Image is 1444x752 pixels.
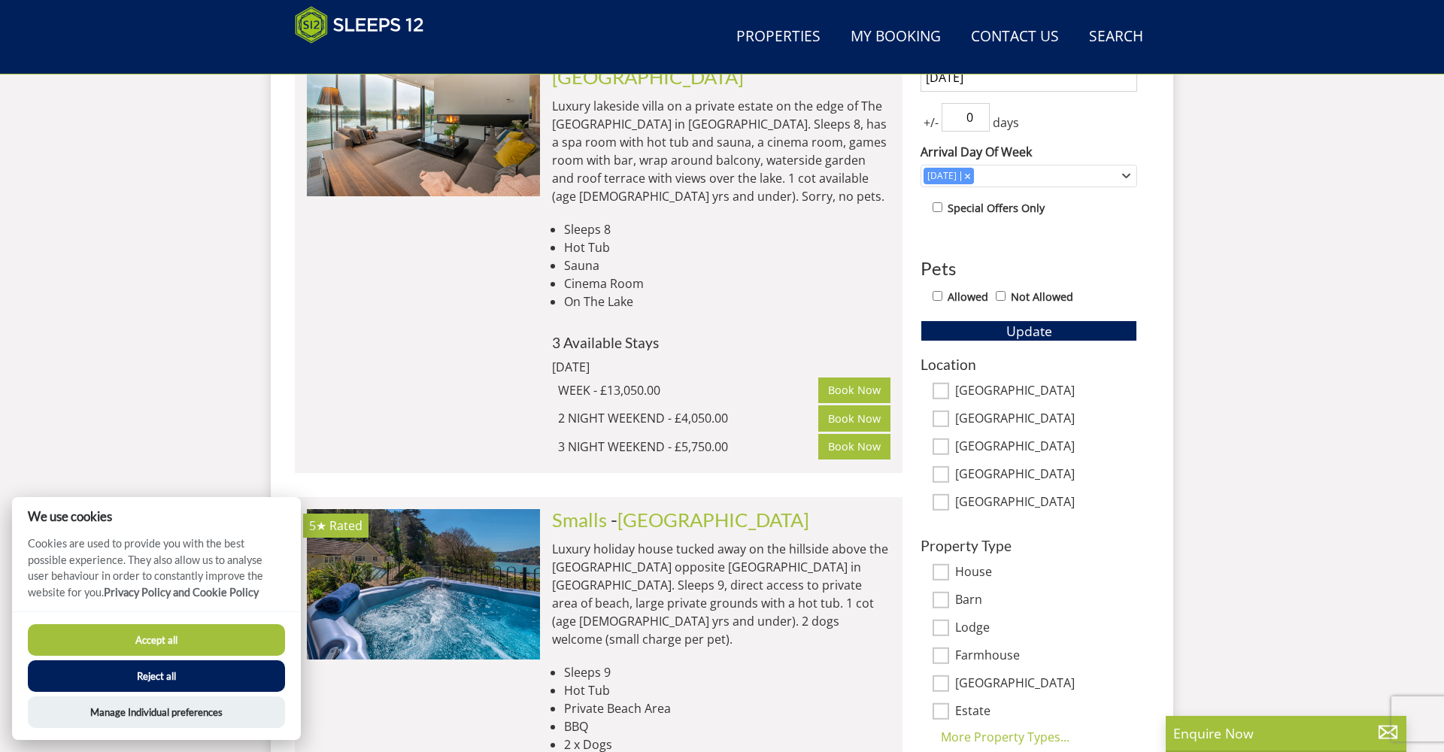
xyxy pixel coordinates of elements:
label: [GEOGRAPHIC_DATA] [955,495,1137,511]
img: smalls-salcombe-beach-accomodation-holiday-home-stays-9.original.jpg [307,509,540,660]
span: Update [1006,322,1052,340]
div: Combobox [921,165,1137,187]
label: Estate [955,704,1137,720]
a: Book Now [818,405,890,431]
a: 5★ Rated [307,509,540,660]
h3: Location [921,356,1137,372]
div: 2 NIGHT WEEKEND - £4,050.00 [558,409,818,427]
iframe: LiveChat chat widget [1149,215,1444,752]
div: More Property Types... [921,728,1137,746]
a: Book Now [818,378,890,403]
label: Allowed [948,289,988,305]
div: [DATE] [552,358,755,376]
a: Properties [730,20,827,54]
button: Accept all [28,624,285,656]
label: House [955,565,1137,581]
li: Private Beach Area [564,699,890,717]
a: Privacy Policy and Cookie Policy [104,586,259,599]
a: My Booking [845,20,947,54]
iframe: Customer reviews powered by Trustpilot [287,53,445,65]
span: Smalls has a 5 star rating under the Quality in Tourism Scheme [309,517,326,534]
li: Cinema Room [564,274,890,293]
li: On The Lake [564,293,890,311]
li: BBQ [564,717,890,735]
h4: 3 Available Stays [552,335,890,350]
label: [GEOGRAPHIC_DATA] [955,411,1137,428]
span: +/- [921,114,942,132]
label: [GEOGRAPHIC_DATA] [955,467,1137,484]
a: [GEOGRAPHIC_DATA] [552,65,744,88]
button: Update [921,320,1137,341]
a: Search [1083,20,1149,54]
p: Luxury holiday house tucked away on the hillside above the [GEOGRAPHIC_DATA] opposite [GEOGRAPHIC... [552,540,890,648]
a: Contact Us [965,20,1065,54]
label: Arrival Day Of Week [921,143,1137,161]
span: - [611,508,809,531]
p: Cookies are used to provide you with the best possible experience. They also allow us to analyse ... [12,535,301,611]
div: [DATE] [924,169,960,183]
span: days [990,114,1022,132]
label: Farmhouse [955,648,1137,665]
span: Rated [329,517,363,534]
a: Book Now [818,434,890,459]
a: 5★ Rated [307,45,540,196]
li: Sleeps 8 [564,220,890,238]
label: Not Allowed [1011,289,1073,305]
label: [GEOGRAPHIC_DATA] [955,439,1137,456]
label: Barn [955,593,1137,609]
h2: We use cookies [12,509,301,523]
label: [GEOGRAPHIC_DATA] [955,676,1137,693]
label: Lodge [955,620,1137,637]
button: Reject all [28,660,285,692]
li: Sauna [564,256,890,274]
div: 3 NIGHT WEEKEND - £5,750.00 [558,438,818,456]
li: Sleeps 9 [564,663,890,681]
p: Luxury lakeside villa on a private estate on the edge of The [GEOGRAPHIC_DATA] in [GEOGRAPHIC_DAT... [552,97,890,205]
label: [GEOGRAPHIC_DATA] [955,384,1137,400]
a: [GEOGRAPHIC_DATA] [617,508,809,531]
h3: Pets [921,259,1137,278]
li: Hot Tub [564,238,890,256]
a: Smalls [552,508,607,531]
img: the-glasshouse-lechlade-home-holiday-accommodation-sleeps-11.original.jpg [307,45,540,196]
h3: Property Type [921,538,1137,553]
img: Sleeps 12 [295,6,424,44]
button: Manage Individual preferences [28,696,285,728]
div: WEEK - £13,050.00 [558,381,818,399]
label: Special Offers Only [948,200,1045,217]
input: Arrival Date [921,63,1137,92]
li: Hot Tub [564,681,890,699]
